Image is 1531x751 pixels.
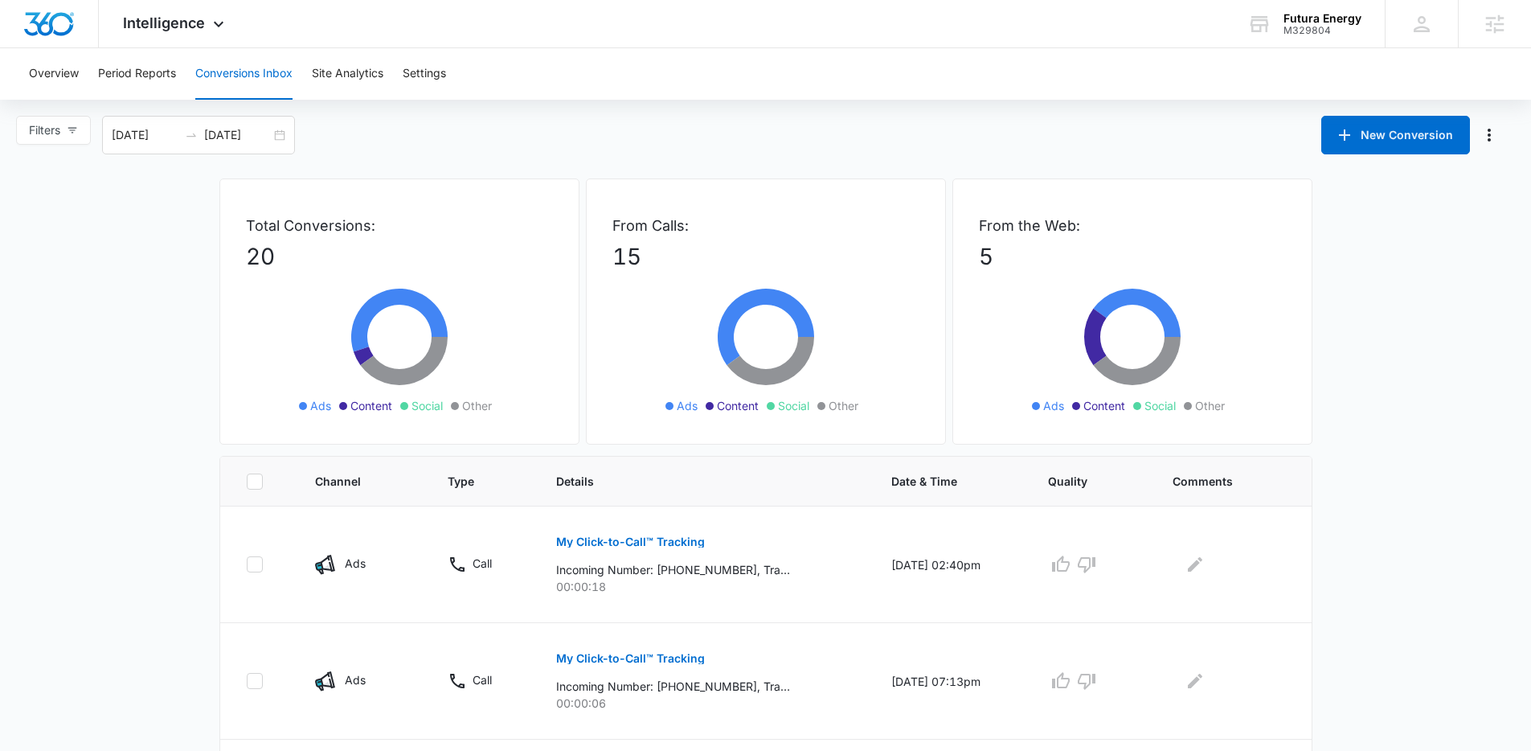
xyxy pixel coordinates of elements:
td: [DATE] 02:40pm [872,507,1029,623]
button: Edit Comments [1182,552,1208,577]
button: Period Reports [98,48,176,100]
p: 00:00:06 [556,695,853,712]
p: My Click-to-Call™ Tracking [556,653,705,664]
p: Ads [345,671,366,688]
p: My Click-to-Call™ Tracking [556,536,705,548]
button: My Click-to-Call™ Tracking [556,523,705,561]
p: Call [473,671,492,688]
span: Quality [1048,473,1111,490]
div: account id [1283,25,1361,36]
span: Content [717,397,759,414]
span: Details [556,473,829,490]
span: Content [350,397,392,414]
p: Ads [345,555,366,572]
span: Type [448,473,494,490]
p: Call [473,555,492,572]
p: Incoming Number: [PHONE_NUMBER], Tracking Number: [PHONE_NUMBER], Ring To: [PHONE_NUMBER], Caller... [556,678,790,695]
button: Manage Numbers [1476,122,1502,148]
button: Filters [16,116,91,145]
span: Intelligence [123,14,205,31]
span: Other [1195,397,1225,414]
span: Content [1083,397,1125,414]
span: Date & Time [891,473,986,490]
button: My Click-to-Call™ Tracking [556,639,705,678]
input: End date [204,126,271,144]
span: Social [778,397,809,414]
span: Other [829,397,858,414]
p: From the Web: [979,215,1286,236]
span: Channel [315,473,386,490]
p: 5 [979,240,1286,273]
span: to [185,129,198,142]
p: Incoming Number: [PHONE_NUMBER], Tracking Number: [PHONE_NUMBER], Ring To: [PHONE_NUMBER], Caller... [556,561,790,578]
button: Edit Comments [1182,668,1208,694]
p: From Calls: [612,215,919,236]
span: Social [1144,397,1176,414]
p: 15 [612,240,919,273]
span: Comments [1173,473,1263,490]
span: Ads [310,397,331,414]
span: Social [411,397,443,414]
div: account name [1283,12,1361,25]
button: Settings [403,48,446,100]
p: 00:00:18 [556,578,853,595]
button: Overview [29,48,79,100]
span: swap-right [185,129,198,142]
span: Ads [677,397,698,414]
p: Total Conversions: [246,215,553,236]
button: Site Analytics [312,48,383,100]
button: New Conversion [1321,116,1470,154]
span: Ads [1043,397,1064,414]
span: Filters [29,121,60,139]
td: [DATE] 07:13pm [872,623,1029,740]
button: Conversions Inbox [195,48,293,100]
span: Other [462,397,492,414]
input: Start date [112,126,178,144]
p: 20 [246,240,553,273]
